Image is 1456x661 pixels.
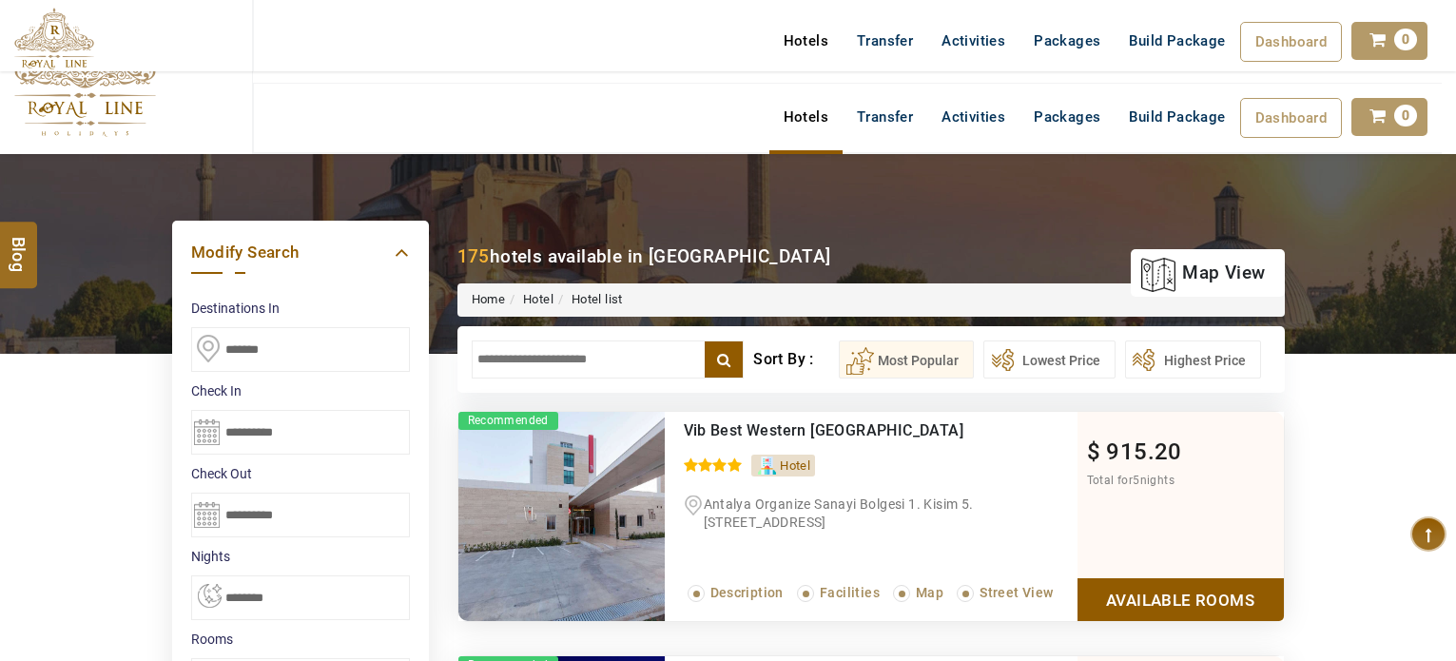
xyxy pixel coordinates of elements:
[191,381,410,400] label: Check In
[1019,22,1115,60] a: Packages
[983,340,1116,379] button: Lowest Price
[684,421,999,440] div: Vib Best Western Antalya
[1255,109,1328,126] span: Dashboard
[710,585,784,600] span: Description
[1351,98,1427,136] a: 0
[980,585,1053,600] span: Street View
[684,421,964,439] a: Vib Best Western [GEOGRAPHIC_DATA]
[7,237,31,253] span: Blog
[1019,98,1115,136] a: Packages
[191,464,410,483] label: Check Out
[1087,474,1175,487] span: Total for nights
[191,547,410,566] label: nights
[14,8,94,80] img: The Royal Line Holidays
[769,98,843,136] a: Hotels
[1255,33,1328,50] span: Dashboard
[457,245,490,267] b: 175
[1077,578,1284,621] a: Show Rooms
[191,299,410,318] label: Destinations In
[1351,22,1427,60] a: 0
[1087,438,1100,465] span: $
[927,22,1019,60] a: Activities
[458,412,558,430] span: Recommended
[1140,252,1265,294] a: map view
[769,22,843,60] a: Hotels
[916,585,943,600] span: Map
[1106,438,1181,465] span: 915.20
[553,291,623,309] li: Hotel list
[191,630,410,649] label: Rooms
[1115,22,1239,60] a: Build Package
[820,585,880,600] span: Facilities
[1133,474,1139,487] span: 5
[458,412,665,621] img: ecd552470fdf3b6f2257cdc1b4b6a3d940fb3da0.jpeg
[927,98,1019,136] a: Activities
[839,340,974,379] button: Most Popular
[191,240,410,265] a: Modify Search
[1394,105,1417,126] span: 0
[704,496,974,530] span: Antalya Organize Sanayi Bolgesi 1. Kisim 5. [STREET_ADDRESS]
[780,458,810,473] span: Hotel
[1338,542,1456,632] iframe: chat widget
[1115,98,1239,136] a: Build Package
[14,9,156,137] img: The Royal Line Holidays
[1125,340,1261,379] button: Highest Price
[753,340,838,379] div: Sort By :
[523,292,553,306] a: Hotel
[843,22,927,60] a: Transfer
[472,292,506,306] a: Home
[457,243,831,269] div: hotels available in [GEOGRAPHIC_DATA]
[1394,29,1417,50] span: 0
[843,98,927,136] a: Transfer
